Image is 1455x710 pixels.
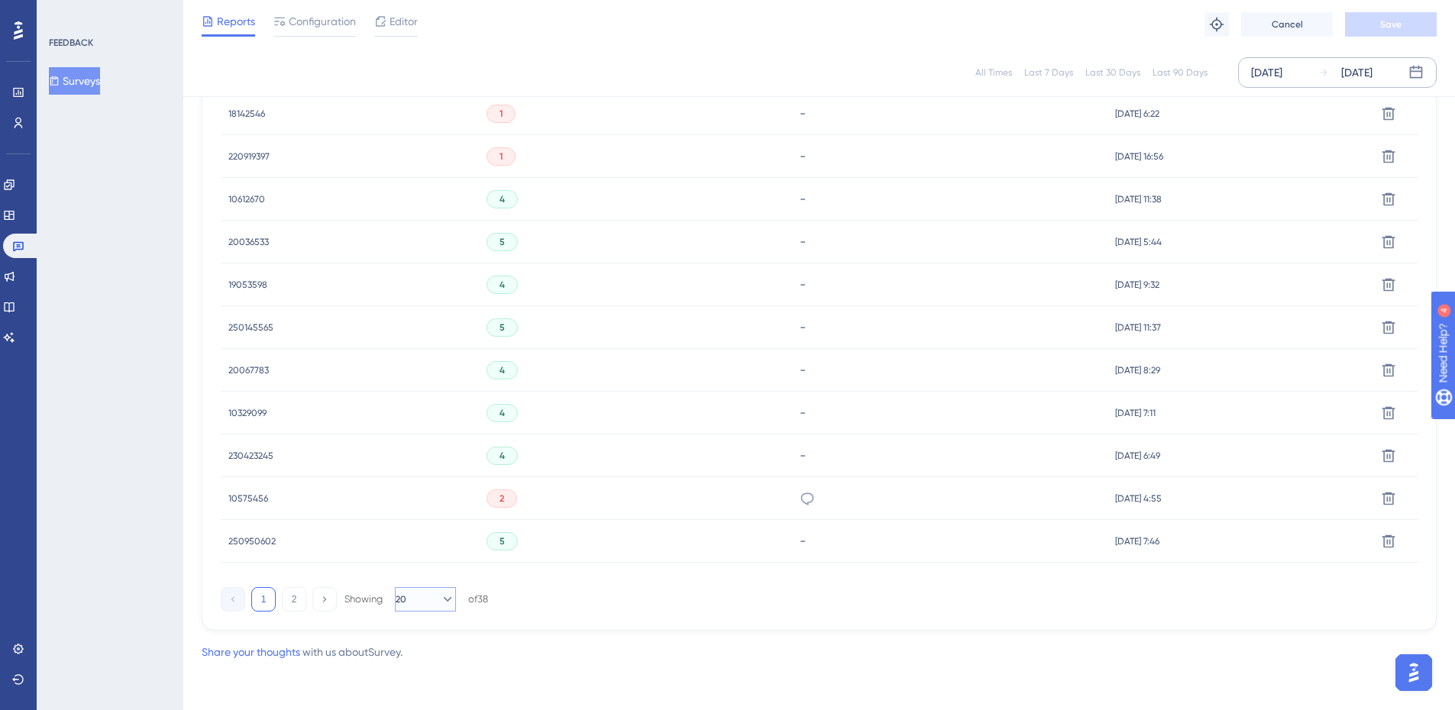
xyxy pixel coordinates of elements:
[228,150,270,163] span: 220919397
[1153,66,1208,79] div: Last 90 Days
[800,149,1100,163] div: -
[228,450,273,462] span: 230423245
[800,534,1100,548] div: -
[800,234,1100,249] div: -
[251,587,276,612] button: 1
[500,450,505,462] span: 4
[228,364,269,376] span: 20067783
[1251,63,1282,82] div: [DATE]
[1115,279,1159,291] span: [DATE] 9:32
[106,8,111,20] div: 4
[289,12,356,31] span: Configuration
[800,448,1100,463] div: -
[36,4,95,22] span: Need Help?
[500,492,504,505] span: 2
[49,37,93,49] div: FEEDBACK
[396,593,406,605] span: 20
[500,535,505,547] span: 5
[1345,12,1437,37] button: Save
[228,407,267,419] span: 10329099
[1272,18,1303,31] span: Cancel
[49,67,100,95] button: Surveys
[344,592,383,606] div: Showing
[1241,12,1333,37] button: Cancel
[228,321,273,334] span: 250145565
[390,12,418,31] span: Editor
[228,236,269,248] span: 20036533
[500,108,503,120] span: 1
[500,364,505,376] span: 4
[1115,236,1162,248] span: [DATE] 5:44
[228,535,276,547] span: 250950602
[1115,492,1162,505] span: [DATE] 4:55
[975,66,1012,79] div: All Times
[282,587,306,612] button: 2
[800,277,1100,292] div: -
[800,192,1100,206] div: -
[800,320,1100,334] div: -
[500,193,505,205] span: 4
[1115,450,1160,462] span: [DATE] 6:49
[202,646,300,658] a: Share your thoughts
[800,363,1100,377] div: -
[500,236,505,248] span: 5
[202,643,403,661] div: with us about Survey .
[1024,66,1073,79] div: Last 7 Days
[1115,321,1161,334] span: [DATE] 11:37
[500,279,505,291] span: 4
[1115,535,1159,547] span: [DATE] 7:46
[1115,193,1162,205] span: [DATE] 11:38
[1115,108,1159,120] span: [DATE] 6:22
[800,106,1100,121] div: -
[395,587,456,612] button: 20
[1085,66,1140,79] div: Last 30 Days
[1115,407,1156,419] span: [DATE] 7:11
[500,407,505,419] span: 4
[228,279,267,291] span: 19053598
[500,150,503,163] span: 1
[1115,364,1160,376] span: [DATE] 8:29
[1341,63,1373,82] div: [DATE]
[228,492,268,505] span: 10575456
[1115,150,1163,163] span: [DATE] 16:56
[1380,18,1402,31] span: Save
[468,592,488,606] div: of 38
[228,108,265,120] span: 18142546
[217,12,255,31] span: Reports
[800,405,1100,420] div: -
[500,321,505,334] span: 5
[1391,650,1437,695] iframe: UserGuiding AI Assistant Launcher
[228,193,265,205] span: 10612670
